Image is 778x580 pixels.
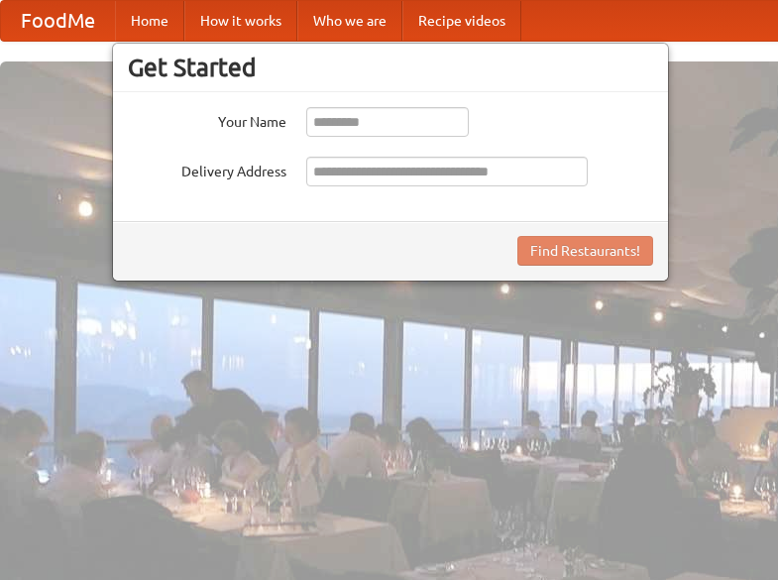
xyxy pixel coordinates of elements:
[128,53,653,82] h3: Get Started
[402,1,521,41] a: Recipe videos
[297,1,402,41] a: Who we are
[128,157,286,181] label: Delivery Address
[184,1,297,41] a: How it works
[115,1,184,41] a: Home
[517,236,653,266] button: Find Restaurants!
[1,1,115,41] a: FoodMe
[128,107,286,132] label: Your Name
